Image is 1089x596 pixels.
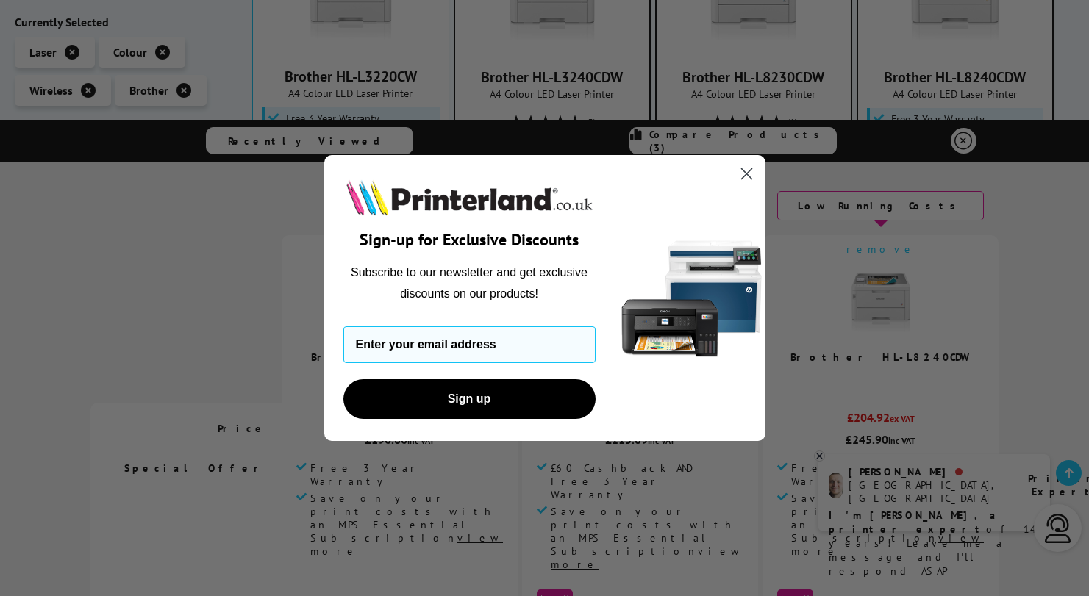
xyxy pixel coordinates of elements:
[360,229,579,250] span: Sign-up for Exclusive Discounts
[343,177,596,218] img: Printerland.co.uk
[618,155,765,441] img: 5290a21f-4df8-4860-95f4-ea1e8d0e8904.png
[343,379,596,419] button: Sign up
[734,161,760,187] button: Close dialog
[351,266,588,299] span: Subscribe to our newsletter and get exclusive discounts on our products!
[343,326,596,363] input: Enter your email address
